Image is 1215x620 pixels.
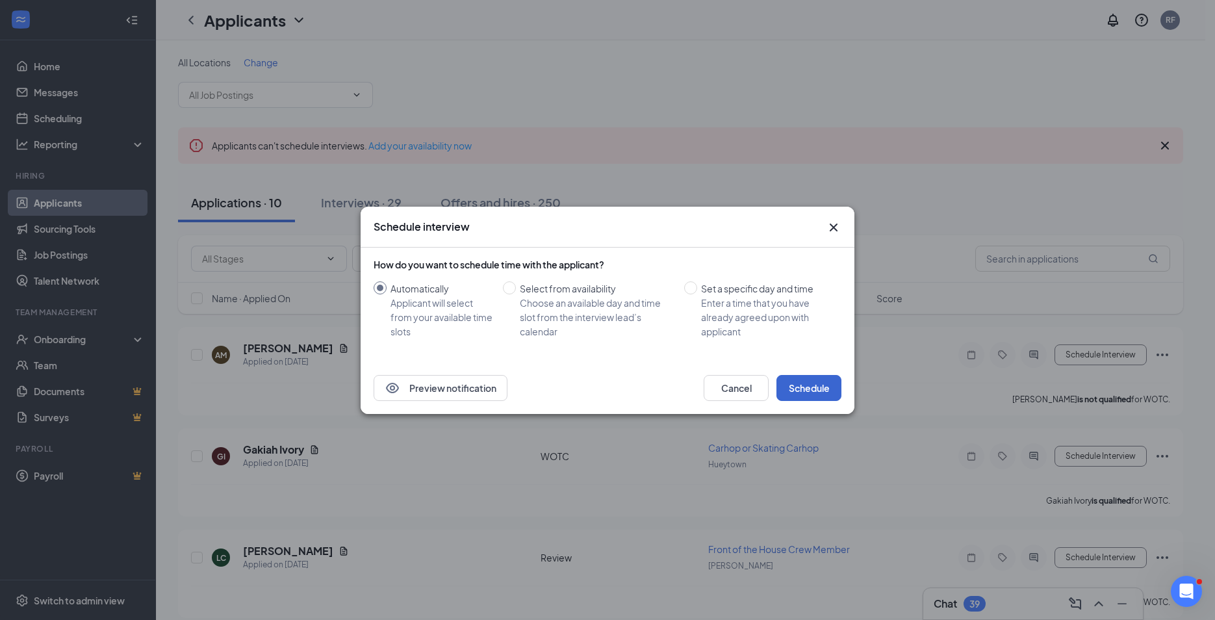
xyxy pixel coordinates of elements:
div: Select from availability [520,281,674,296]
button: Close [826,220,841,235]
div: How do you want to schedule time with the applicant? [374,258,841,271]
iframe: Intercom live chat [1171,576,1202,607]
svg: Cross [826,220,841,235]
div: Set a specific day and time [701,281,831,296]
h3: Schedule interview [374,220,470,234]
div: Automatically [390,281,492,296]
div: Applicant will select from your available time slots [390,296,492,339]
div: Enter a time that you have already agreed upon with applicant [701,296,831,339]
svg: Eye [385,380,400,396]
div: Choose an available day and time slot from the interview lead’s calendar [520,296,674,339]
button: Schedule [776,375,841,401]
button: Cancel [704,375,769,401]
button: EyePreview notification [374,375,507,401]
